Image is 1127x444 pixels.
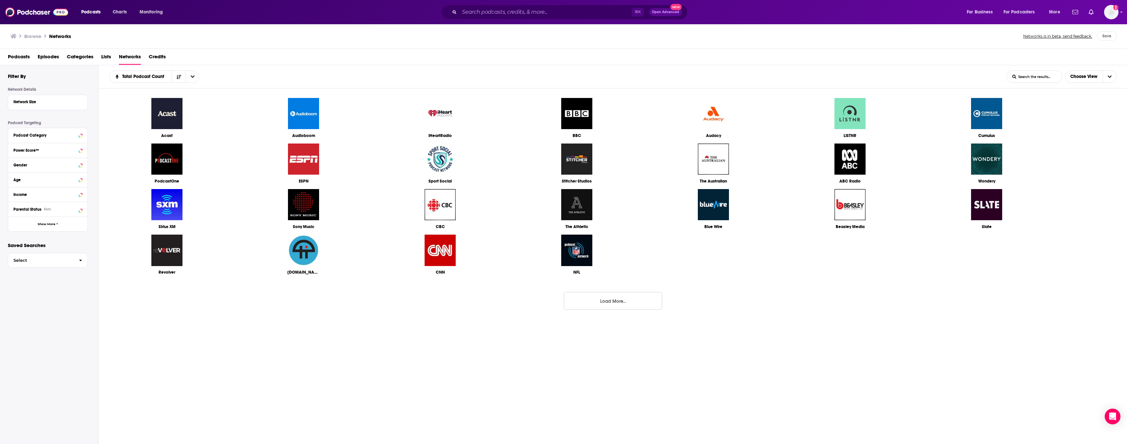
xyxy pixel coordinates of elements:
button: Networks is in beta, send feedback. [1021,31,1094,41]
span: For Business [967,8,993,17]
span: Sony Music [293,224,315,229]
span: Podcasts [81,8,101,17]
span: Wondery [978,179,995,184]
img: ESPN logo [287,143,320,175]
div: Income [13,192,77,197]
a: Categories [67,51,93,65]
button: open menu [999,7,1044,17]
div: Beta [44,207,51,211]
span: Show More [38,222,55,226]
button: Age [13,175,82,183]
img: TWiT.tv logo [287,234,320,266]
span: Audacy [706,133,721,138]
span: Episodes [38,51,59,65]
span: iHeartRadio [429,133,452,138]
div: Open Intercom Messenger [1105,409,1120,424]
button: Network Size [13,98,82,106]
button: Save [1097,31,1117,41]
span: Stitcher Studios [562,179,592,184]
span: [DOMAIN_NAME] [287,270,321,275]
span: ⌘ K [632,8,644,16]
a: Wondery logoWondery [970,142,1003,188]
img: ABC Radio logo [834,143,866,175]
h3: Browse [24,33,41,39]
span: Cumulus [978,133,995,138]
img: Audacy logo [697,97,730,130]
button: Power Score™ [13,146,82,154]
span: NFL [573,270,580,275]
a: Slate logoSlate [970,188,1003,233]
a: Podcasts [8,51,30,65]
span: LiSTNR [844,133,856,138]
span: ESPN [299,179,309,184]
button: open menu [962,7,1001,17]
button: Load More... [564,292,662,310]
svg: Add a profile image [1113,5,1118,10]
span: CBC [436,224,445,229]
img: Sony Music logo [287,188,320,221]
span: Open Advanced [652,10,679,14]
span: Revolver [159,270,175,275]
a: Audacy logoAudacy [697,96,730,142]
a: LiSTNR logoLiSTNR [834,96,866,142]
a: Networks [119,51,141,65]
a: ESPN logoESPN [287,142,320,188]
span: Monitoring [140,8,163,17]
span: CNN [436,270,445,275]
span: New [670,4,682,10]
a: Show notifications dropdown [1070,7,1081,18]
img: NFL logo [561,234,593,266]
button: Podcast Category [13,131,82,139]
button: Sort Direction [172,71,185,83]
span: Sport Social [429,179,452,184]
span: Lists [101,51,111,65]
a: Cumulus logoCumulus [970,96,1003,142]
span: Credits [149,51,166,65]
img: CBC logo [424,188,456,221]
span: More [1049,8,1060,17]
a: Blue Wire logoBlue Wire [697,188,730,233]
span: ABC Radio [839,179,861,184]
div: Age [13,178,77,182]
button: Show profile menu [1104,5,1118,19]
img: Wondery logo [970,143,1003,175]
a: CNN logoCNN [424,233,456,279]
button: Choose View [1065,70,1117,83]
button: Income [13,190,82,198]
span: The Athletic [565,224,588,229]
span: Total Podcast Count [122,74,166,79]
button: Parental StatusBeta [13,205,82,213]
button: open menu [109,74,172,79]
input: Search podcasts, credits, & more... [459,7,632,17]
a: Acast logoAcast [151,96,183,142]
a: Charts [108,7,131,17]
a: Sport Social logoSport Social [424,142,456,188]
span: PodcastOne [155,179,179,184]
img: Audioboom logo [287,97,320,130]
button: open menu [185,71,199,83]
a: iHeartRadio logoiHeartRadio [424,96,456,142]
span: Parental Status [13,207,41,212]
a: ABC Radio logoABC Radio [834,142,866,188]
img: Slate logo [970,188,1003,221]
h2: Filter By [8,73,26,79]
span: Choose View [1065,71,1103,83]
a: Show notifications dropdown [1086,7,1096,18]
span: Charts [113,8,127,17]
a: Networks [49,33,71,39]
img: Acast logo [151,97,183,130]
img: LiSTNR logo [834,97,866,130]
button: Open AdvancedNew [649,8,682,16]
img: Blue Wire logo [697,188,730,221]
img: Beasley Media logo [834,188,866,221]
a: PodcastOne logoPodcastOne [151,142,183,188]
img: Sirius XM logo [151,188,183,221]
a: Podchaser - Follow, Share and Rate Podcasts [5,6,68,18]
h2: Choose List sort [109,70,199,83]
img: The Athletic logo [561,188,593,221]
